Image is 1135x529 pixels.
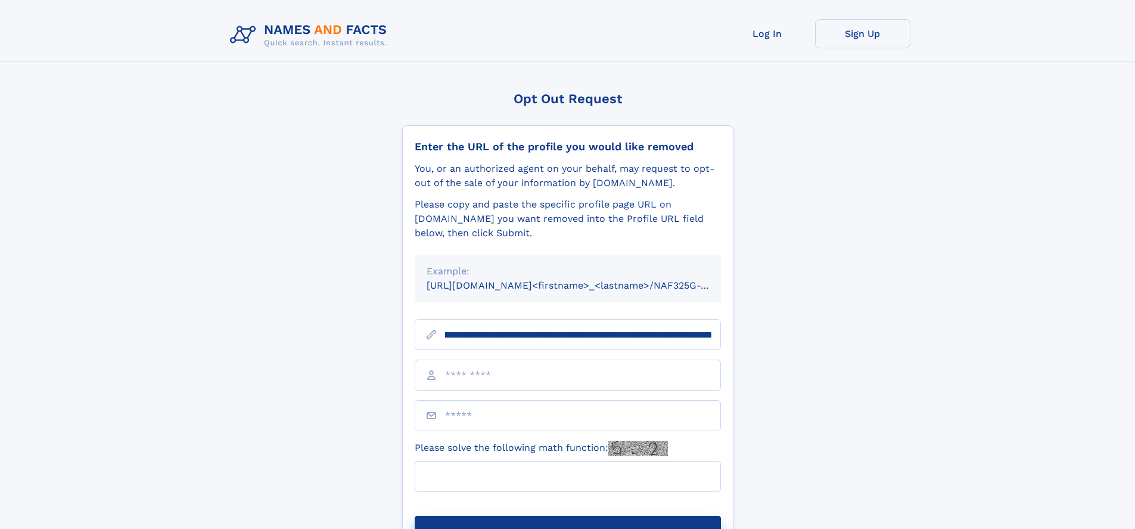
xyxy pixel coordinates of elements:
[815,19,910,48] a: Sign Up
[415,140,721,153] div: Enter the URL of the profile you would like removed
[415,162,721,190] div: You, or an authorized agent on your behalf, may request to opt-out of the sale of your informatio...
[415,441,668,456] label: Please solve the following math function:
[402,91,733,106] div: Opt Out Request
[225,19,397,51] img: Logo Names and Facts
[427,264,709,279] div: Example:
[427,280,744,291] small: [URL][DOMAIN_NAME]<firstname>_<lastname>/NAF325G-xxxxxxxx
[720,19,815,48] a: Log In
[415,197,721,240] div: Please copy and paste the specific profile page URL on [DOMAIN_NAME] you want removed into the Pr...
